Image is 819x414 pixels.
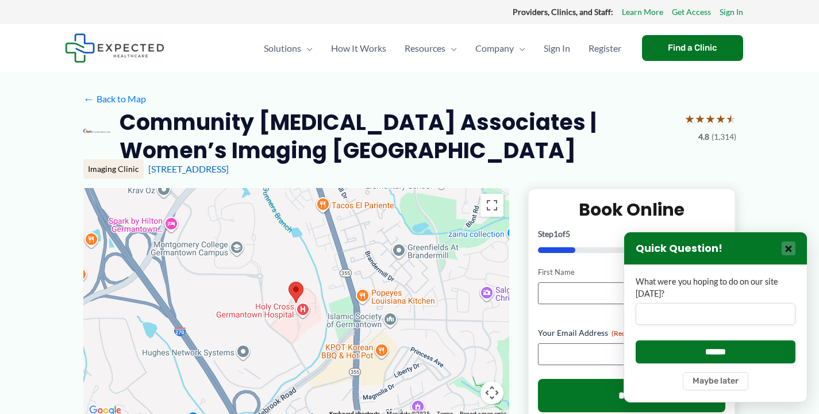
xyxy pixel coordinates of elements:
[301,28,313,68] span: Menu Toggle
[395,28,466,68] a: ResourcesMenu Toggle
[683,372,748,390] button: Maybe later
[255,28,630,68] nav: Primary Site Navigation
[612,329,644,338] span: (Required)
[466,28,535,68] a: CompanyMenu Toggle
[83,90,146,108] a: ←Back to Map
[480,194,503,217] button: Toggle fullscreen view
[672,5,711,20] a: Get Access
[83,159,144,179] div: Imaging Clinic
[83,93,94,104] span: ←
[445,28,457,68] span: Menu Toggle
[579,28,630,68] a: Register
[65,33,164,63] img: Expected Healthcare Logo - side, dark font, small
[720,5,743,20] a: Sign In
[331,28,386,68] span: How It Works
[264,28,301,68] span: Solutions
[622,5,663,20] a: Learn More
[405,28,445,68] span: Resources
[538,267,628,278] label: First Name
[148,163,229,174] a: [STREET_ADDRESS]
[255,28,322,68] a: SolutionsMenu Toggle
[705,108,716,129] span: ★
[782,241,795,255] button: Close
[538,230,726,238] p: Step of
[553,229,558,239] span: 1
[535,28,579,68] a: Sign In
[695,108,705,129] span: ★
[716,108,726,129] span: ★
[322,28,395,68] a: How It Works
[589,28,621,68] span: Register
[726,108,736,129] span: ★
[698,129,709,144] span: 4.8
[636,276,795,300] label: What were you hoping to do on our site [DATE]?
[480,381,503,404] button: Map camera controls
[642,35,743,61] a: Find a Clinic
[514,28,525,68] span: Menu Toggle
[538,198,726,221] h2: Book Online
[513,7,613,17] strong: Providers, Clinics, and Staff:
[544,28,570,68] span: Sign In
[475,28,514,68] span: Company
[566,229,570,239] span: 5
[538,327,726,339] label: Your Email Address
[120,108,675,165] h2: Community [MEDICAL_DATA] Associates | Women’s Imaging [GEOGRAPHIC_DATA]
[636,242,722,255] h3: Quick Question!
[712,129,736,144] span: (1,314)
[685,108,695,129] span: ★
